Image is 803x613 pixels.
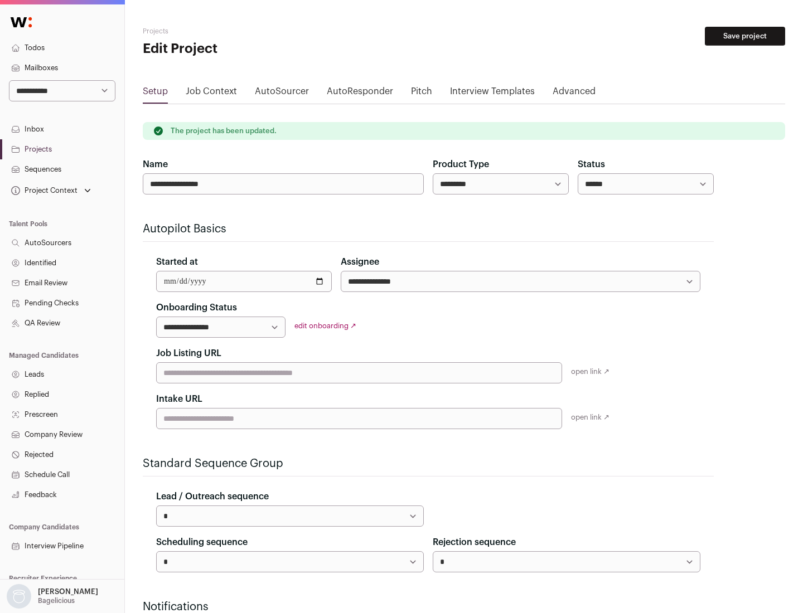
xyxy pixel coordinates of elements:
label: Rejection sequence [433,536,516,549]
div: Project Context [9,186,78,195]
button: Save project [705,27,785,46]
label: Onboarding Status [156,301,237,314]
label: Name [143,158,168,171]
p: The project has been updated. [171,127,277,135]
a: Setup [143,85,168,103]
p: Bagelicious [38,596,75,605]
a: Job Context [186,85,237,103]
p: [PERSON_NAME] [38,587,98,596]
h2: Autopilot Basics [143,221,714,237]
a: edit onboarding ↗ [294,322,356,329]
label: Job Listing URL [156,347,221,360]
button: Open dropdown [4,584,100,609]
label: Started at [156,255,198,269]
a: Advanced [553,85,596,103]
a: Interview Templates [450,85,535,103]
h2: Standard Sequence Group [143,456,714,471]
a: AutoResponder [327,85,393,103]
label: Lead / Outreach sequence [156,490,269,503]
a: AutoSourcer [255,85,309,103]
label: Status [578,158,605,171]
label: Assignee [341,255,379,269]
label: Scheduling sequence [156,536,248,549]
label: Intake URL [156,392,202,406]
h2: Projects [143,27,357,36]
button: Open dropdown [9,183,93,198]
h1: Edit Project [143,40,357,58]
img: nopic.png [7,584,31,609]
a: Pitch [411,85,432,103]
img: Wellfound [4,11,38,33]
label: Product Type [433,158,489,171]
